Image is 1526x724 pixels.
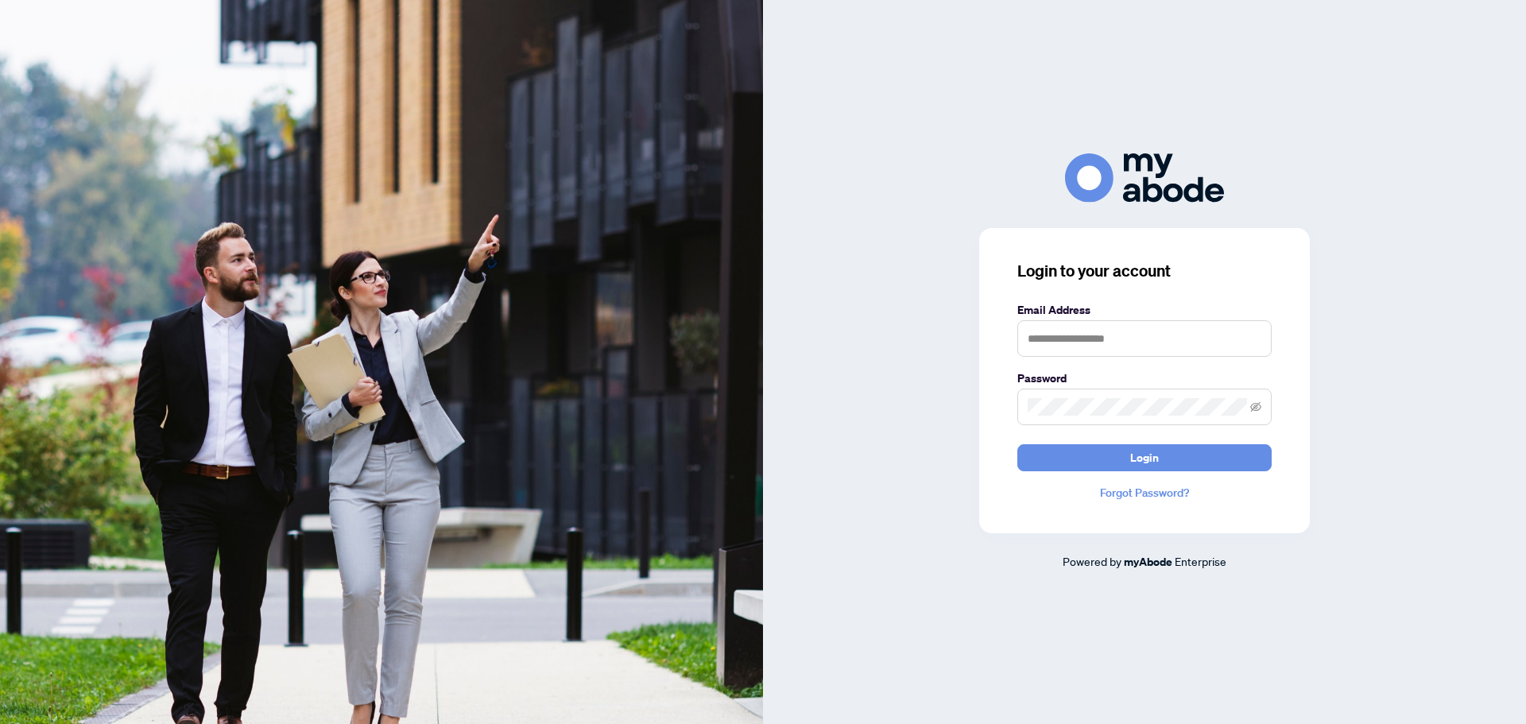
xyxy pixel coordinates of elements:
[1017,370,1272,387] label: Password
[1175,554,1226,568] span: Enterprise
[1124,553,1172,571] a: myAbode
[1017,444,1272,471] button: Login
[1017,301,1272,319] label: Email Address
[1065,153,1224,202] img: ma-logo
[1017,260,1272,282] h3: Login to your account
[1063,554,1121,568] span: Powered by
[1250,401,1261,412] span: eye-invisible
[1130,445,1159,470] span: Login
[1017,484,1272,501] a: Forgot Password?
